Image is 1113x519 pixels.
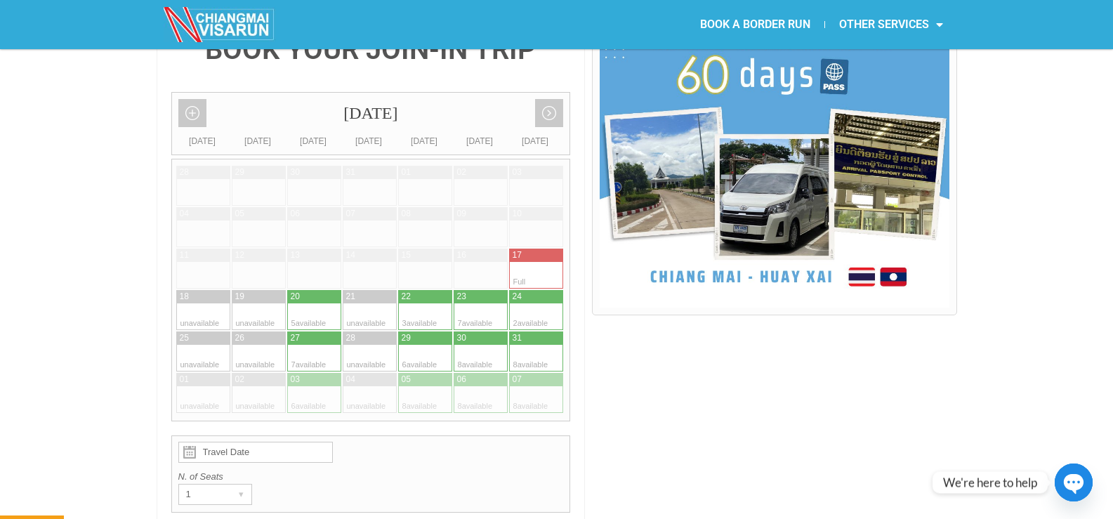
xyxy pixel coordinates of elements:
[346,374,355,386] div: 04
[513,332,522,344] div: 31
[235,166,244,178] div: 29
[180,249,189,261] div: 11
[513,166,522,178] div: 03
[179,485,225,504] div: 1
[171,36,571,64] h4: BOOK YOUR JOIN-IN TRIP
[178,470,564,484] label: N. of Seats
[825,8,957,41] a: OTHER SERVICES
[402,208,411,220] div: 08
[235,374,244,386] div: 02
[235,291,244,303] div: 19
[180,374,189,386] div: 01
[686,8,824,41] a: BOOK A BORDER RUN
[513,249,522,261] div: 17
[235,332,244,344] div: 26
[291,332,300,344] div: 27
[230,134,286,148] div: [DATE]
[232,485,251,504] div: ▾
[346,166,355,178] div: 31
[513,291,522,303] div: 24
[457,166,466,178] div: 02
[402,249,411,261] div: 15
[291,291,300,303] div: 20
[346,332,355,344] div: 28
[402,291,411,303] div: 22
[235,208,244,220] div: 05
[557,8,957,41] nav: Menu
[172,93,570,134] div: [DATE]
[286,134,341,148] div: [DATE]
[175,134,230,148] div: [DATE]
[397,134,452,148] div: [DATE]
[291,208,300,220] div: 06
[346,249,355,261] div: 14
[291,166,300,178] div: 30
[235,249,244,261] div: 12
[180,291,189,303] div: 18
[402,166,411,178] div: 01
[341,134,397,148] div: [DATE]
[457,249,466,261] div: 16
[180,166,189,178] div: 28
[180,208,189,220] div: 04
[452,134,508,148] div: [DATE]
[457,332,466,344] div: 30
[457,208,466,220] div: 09
[457,291,466,303] div: 23
[180,332,189,344] div: 25
[291,374,300,386] div: 03
[402,374,411,386] div: 05
[291,249,300,261] div: 13
[508,134,563,148] div: [DATE]
[457,374,466,386] div: 06
[513,374,522,386] div: 07
[346,208,355,220] div: 07
[346,291,355,303] div: 21
[513,208,522,220] div: 10
[402,332,411,344] div: 29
